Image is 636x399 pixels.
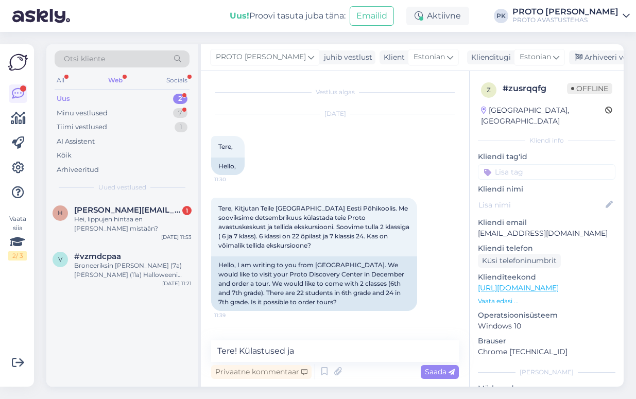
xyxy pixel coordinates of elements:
span: v [58,255,62,263]
div: Hei, lippujen hintaa en [PERSON_NAME] mistään? [74,215,192,233]
span: Tere, Kitjutan Teile [GEOGRAPHIC_DATA] Eesti Põhikoolis. Me sooviksime detsembrikuus külastada te... [218,204,411,249]
div: Minu vestlused [57,108,108,118]
input: Lisa tag [478,164,615,180]
button: Emailid [350,6,394,26]
div: Vestlus algas [211,88,459,97]
div: juhib vestlust [320,52,372,63]
p: Kliendi nimi [478,184,615,195]
div: Uus [57,94,70,104]
div: [DATE] 11:21 [162,280,192,287]
div: All [55,74,66,87]
div: 2 [173,94,187,104]
p: Märkmed [478,383,615,394]
div: Broneeriksin [PERSON_NAME] (7a) [PERSON_NAME] (11a) Halloweeni laagrisse koha 20-21.10.25. Tasun ... [74,261,192,280]
span: Tere, [218,143,233,150]
div: Kliendi info [478,136,615,145]
div: PROTO [PERSON_NAME] [512,8,618,16]
div: Proovi tasuta juba täna: [230,10,346,22]
div: # zusrqqfg [503,82,567,95]
p: Windows 10 [478,321,615,332]
span: Offline [567,83,612,94]
div: 7 [173,108,187,118]
span: Uued vestlused [98,183,146,192]
p: Kliendi email [478,217,615,228]
span: Saada [425,367,455,376]
img: Askly Logo [8,53,28,72]
p: Kliendi tag'id [478,151,615,162]
div: [GEOGRAPHIC_DATA], [GEOGRAPHIC_DATA] [481,105,605,127]
p: Chrome [TECHNICAL_ID] [478,346,615,357]
div: PROTO AVASTUSTEHAS [512,16,618,24]
div: Privaatne kommentaar [211,365,312,379]
div: PK [494,9,508,23]
span: z [487,86,491,94]
div: 2 / 3 [8,251,27,261]
div: AI Assistent [57,136,95,147]
div: Aktiivne [406,7,469,25]
span: Estonian [520,51,551,63]
div: Kõik [57,150,72,161]
p: [EMAIL_ADDRESS][DOMAIN_NAME] [478,228,615,239]
span: harri.hannus@kolumbus.fi [74,205,181,215]
a: PROTO [PERSON_NAME]PROTO AVASTUSTEHAS [512,8,630,24]
div: Vaata siia [8,214,27,261]
span: PROTO [PERSON_NAME] [216,51,306,63]
p: Operatsioonisüsteem [478,310,615,321]
span: h [58,209,63,217]
p: Klienditeekond [478,272,615,283]
b: Uus! [230,11,249,21]
span: Estonian [414,51,445,63]
div: Hello, I am writing to you from [GEOGRAPHIC_DATA]. We would like to visit your Proto Discovery Ce... [211,256,417,311]
div: Klienditugi [467,52,511,63]
div: 1 [175,122,187,132]
div: Arhiveeritud [57,165,99,175]
div: [DATE] 11:53 [161,233,192,241]
div: Hello, [211,158,245,175]
span: 11:39 [214,311,253,319]
div: Socials [164,74,190,87]
div: Web [106,74,125,87]
div: [DATE] [211,109,459,118]
p: Vaata edasi ... [478,297,615,306]
span: #vzmdcpaa [74,252,121,261]
p: Brauser [478,336,615,346]
p: Kliendi telefon [478,243,615,254]
span: 11:30 [214,176,253,183]
div: Tiimi vestlused [57,122,107,132]
div: Klient [380,52,405,63]
textarea: Tere! Külastused ja [211,340,459,362]
div: [PERSON_NAME] [478,368,615,377]
div: Küsi telefoninumbrit [478,254,561,268]
a: [URL][DOMAIN_NAME] [478,283,559,292]
input: Lisa nimi [478,199,604,211]
div: 1 [182,206,192,215]
span: Otsi kliente [64,54,105,64]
